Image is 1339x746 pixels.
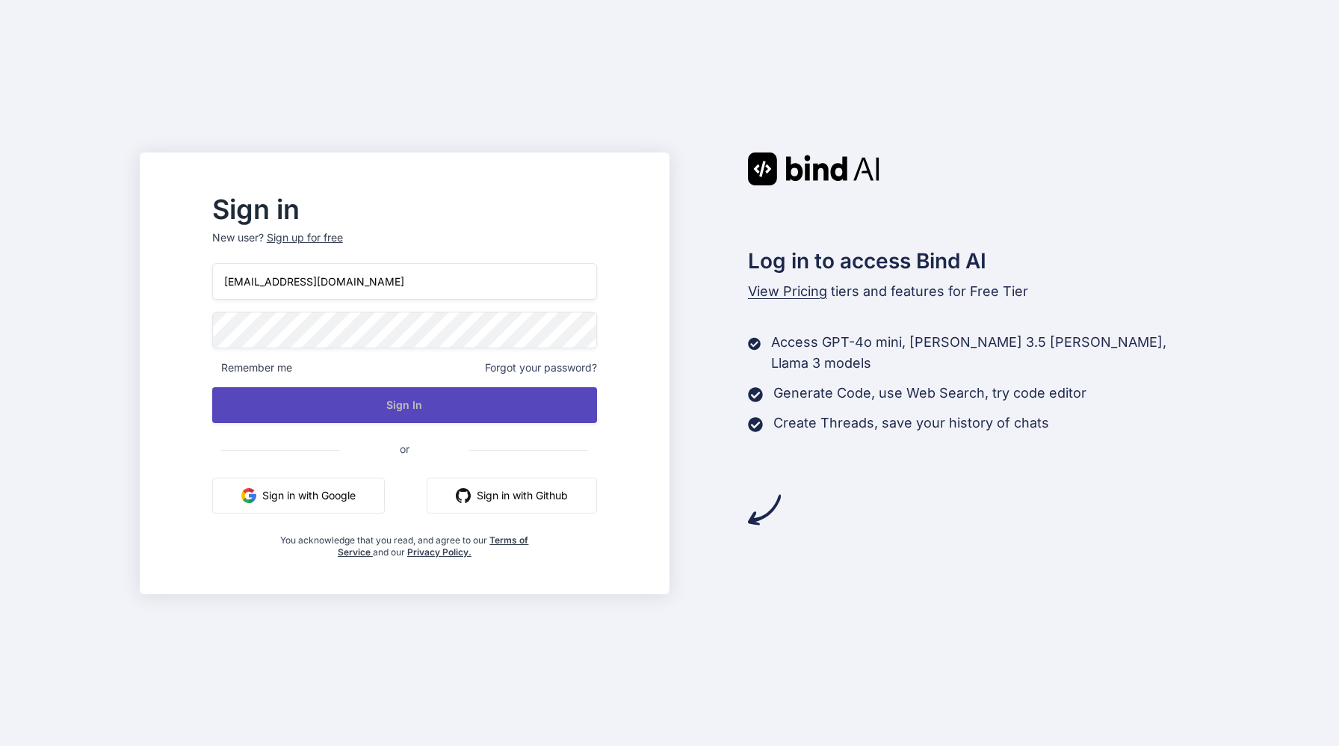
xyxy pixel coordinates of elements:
[771,332,1199,374] p: Access GPT-4o mini, [PERSON_NAME] 3.5 [PERSON_NAME], Llama 3 models
[267,230,343,245] div: Sign up for free
[748,152,879,185] img: Bind AI logo
[456,488,471,503] img: github
[212,360,292,375] span: Remember me
[748,283,827,299] span: View Pricing
[748,493,781,526] img: arrow
[241,488,256,503] img: google
[407,546,471,558] a: Privacy Policy.
[212,478,385,514] button: Sign in with Google
[338,534,529,558] a: Terms of Service
[340,431,469,467] span: or
[427,478,597,514] button: Sign in with Github
[485,360,597,375] span: Forgot your password?
[276,525,534,558] div: You acknowledge that you read, and agree to our and our
[212,230,597,263] p: New user?
[773,413,1049,434] p: Create Threads, save your history of chats
[212,387,597,423] button: Sign In
[748,245,1199,277] h2: Log in to access Bind AI
[748,281,1199,302] p: tiers and features for Free Tier
[773,383,1086,404] p: Generate Code, use Web Search, try code editor
[212,197,597,221] h2: Sign in
[212,263,597,300] input: Login or Email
